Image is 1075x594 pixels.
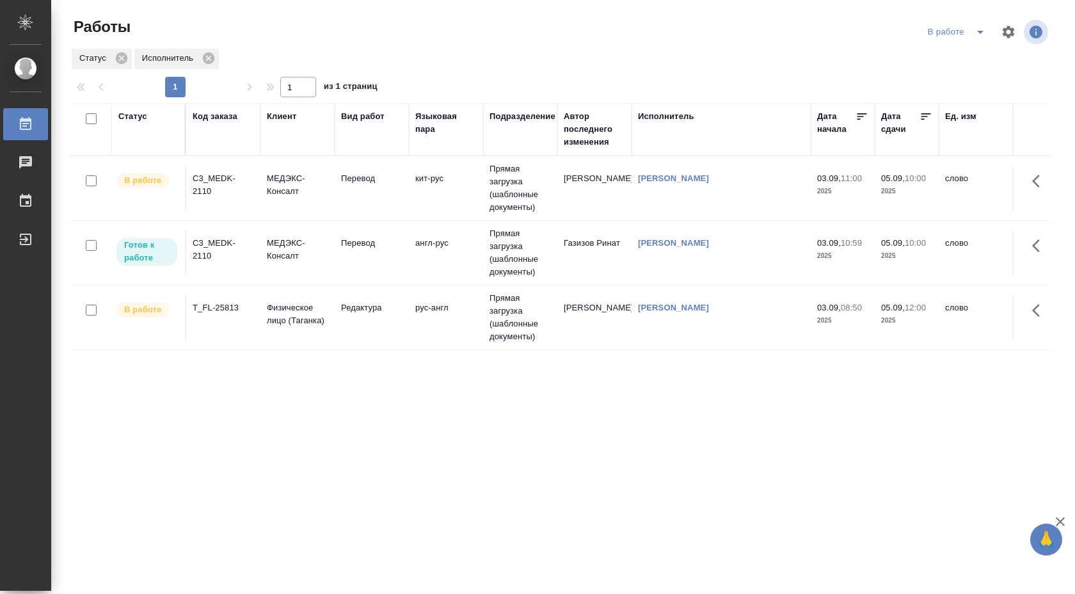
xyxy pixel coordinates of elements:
td: Газизов Ринат [557,230,632,275]
div: Автор последнего изменения [564,110,625,148]
p: Исполнитель [142,52,198,65]
p: МЕДЭКС-Консалт [267,237,328,262]
p: 10:59 [841,238,862,248]
div: Исполнитель может приступить к работе [115,237,179,267]
p: 05.09, [881,173,905,183]
td: Прямая загрузка (шаблонные документы) [483,156,557,220]
button: Здесь прячутся важные кнопки [1024,230,1055,261]
p: Перевод [341,172,402,185]
p: Готов к работе [124,239,170,264]
td: рус-англ [409,295,483,340]
div: T_FL-25813 [193,301,254,314]
span: Настроить таблицу [993,17,1024,47]
p: 11:00 [841,173,862,183]
span: Посмотреть информацию [1024,20,1051,44]
p: 05.09, [881,303,905,312]
p: 03.09, [817,303,841,312]
p: 2025 [881,250,932,262]
p: 2025 [817,250,868,262]
p: Перевод [341,237,402,250]
p: 03.09, [817,238,841,248]
button: 🙏 [1030,524,1062,556]
p: Статус [79,52,111,65]
span: 🙏 [1035,526,1057,553]
div: C3_MEDK-2110 [193,172,254,198]
td: Прямая загрузка (шаблонные документы) [483,221,557,285]
div: Ед. изм [945,110,976,123]
td: слово [939,230,1013,275]
p: 2025 [881,314,932,327]
span: из 1 страниц [324,79,378,97]
div: Языковая пара [415,110,477,136]
div: Дата начала [817,110,856,136]
div: Статус [72,49,132,69]
p: 08:50 [841,303,862,312]
p: 10:00 [905,238,926,248]
div: Подразделение [490,110,555,123]
a: [PERSON_NAME] [638,238,709,248]
span: Работы [70,17,131,37]
div: Клиент [267,110,296,123]
td: [PERSON_NAME] [557,166,632,211]
div: C3_MEDK-2110 [193,237,254,262]
a: [PERSON_NAME] [638,303,709,312]
p: Редактура [341,301,402,314]
div: Статус [118,110,147,123]
p: 05.09, [881,238,905,248]
div: Исполнитель [638,110,694,123]
td: англ-рус [409,230,483,275]
p: 2025 [881,185,932,198]
div: Исполнитель [134,49,219,69]
button: Здесь прячутся важные кнопки [1024,166,1055,197]
p: 10:00 [905,173,926,183]
div: Код заказа [193,110,237,123]
p: Физическое лицо (Таганка) [267,301,328,327]
td: слово [939,166,1013,211]
td: [PERSON_NAME] [557,295,632,340]
td: слово [939,295,1013,340]
div: Дата сдачи [881,110,920,136]
td: кит-рус [409,166,483,211]
p: 03.09, [817,173,841,183]
p: 2025 [817,185,868,198]
p: МЕДЭКС-Консалт [267,172,328,198]
button: Здесь прячутся важные кнопки [1024,295,1055,326]
a: [PERSON_NAME] [638,173,709,183]
p: В работе [124,174,161,187]
p: 2025 [817,314,868,327]
div: split button [925,22,993,42]
div: Исполнитель выполняет работу [115,301,179,319]
div: Исполнитель выполняет работу [115,172,179,189]
div: Вид работ [341,110,385,123]
p: 12:00 [905,303,926,312]
td: Прямая загрузка (шаблонные документы) [483,285,557,349]
p: В работе [124,303,161,316]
